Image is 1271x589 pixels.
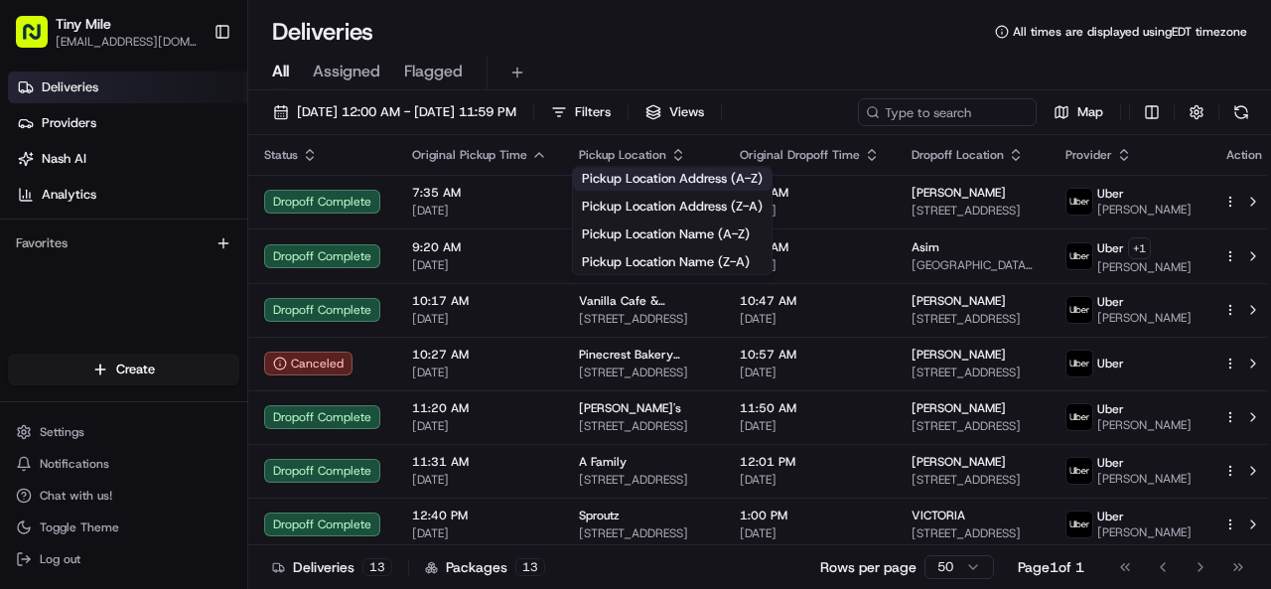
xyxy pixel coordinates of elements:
span: A Family [579,454,627,470]
img: uber-new-logo.jpeg [1066,189,1092,215]
span: All times are displayed using EDT timezone [1013,24,1247,40]
span: [DATE] [740,257,880,273]
span: Views [669,103,704,121]
span: [STREET_ADDRESS] [912,203,1034,219]
span: Tiny Mile [56,14,111,34]
button: Map [1045,98,1112,126]
span: All [272,60,289,83]
span: [STREET_ADDRESS] [912,525,1034,541]
p: Rows per page [820,557,917,577]
span: Original Dropoff Time [740,147,860,163]
span: • [165,308,172,324]
img: uber-new-logo.jpeg [1066,512,1092,537]
span: Uber [1097,186,1124,202]
button: Filters [542,98,620,126]
span: [DATE] [278,362,319,377]
div: We're available if you need us! [89,210,273,225]
img: uber-new-logo.jpeg [1066,297,1092,323]
span: [STREET_ADDRESS] [912,365,1034,380]
div: Packages [425,557,545,577]
button: Tiny Mile[EMAIL_ADDRESS][DOMAIN_NAME] [8,8,206,56]
span: [STREET_ADDRESS] [579,418,708,434]
span: Nash AI [42,150,86,168]
span: Provider [1065,147,1112,163]
div: 13 [362,558,392,576]
span: [GEOGRAPHIC_DATA][STREET_ADDRESS] [912,257,1034,273]
span: Uber [1097,240,1124,256]
span: Analytics [42,186,96,204]
span: • [267,362,274,377]
span: [STREET_ADDRESS] [912,472,1034,488]
span: [PERSON_NAME] [912,400,1006,416]
span: 10:47 AM [740,293,880,309]
img: 1736555255976-a54dd68f-1ca7-489b-9aae-adbdc363a1c4 [40,309,56,325]
input: Clear [52,128,328,149]
img: Dianne Alexi Soriano [20,343,52,374]
button: Toggle Theme [8,514,239,541]
span: [PERSON_NAME] [1097,259,1192,275]
span: [PERSON_NAME] [1097,202,1192,218]
div: Start new chat [89,190,326,210]
span: [DATE] [412,472,547,488]
span: Create [116,361,155,378]
div: Action [1223,147,1265,163]
span: Notifications [40,456,109,472]
button: Canceled [264,352,353,375]
a: Deliveries [8,72,247,103]
span: Uber [1097,509,1124,524]
span: [PERSON_NAME] [912,185,1006,201]
span: 12:40 PM [412,508,547,523]
span: 9:50 AM [740,239,880,255]
span: Deliveries [42,78,98,96]
button: Views [636,98,713,126]
span: Log out [40,551,80,567]
span: [PERSON_NAME] [912,454,1006,470]
img: uber-new-logo.jpeg [1066,458,1092,484]
span: Uber [1097,455,1124,471]
button: Create [8,354,239,385]
img: Nash [20,20,60,60]
img: uber-new-logo.jpeg [1066,351,1092,376]
span: Toggle Theme [40,519,119,535]
img: 8016278978528_b943e370aa5ada12b00a_72.png [42,190,77,225]
button: Pickup Location Address (A-Z) [573,167,772,191]
button: See all [308,254,361,278]
span: 11:50 AM [740,400,880,416]
span: Map [1077,103,1103,121]
span: 11:20 AM [412,400,547,416]
span: [DATE] [740,365,880,380]
span: Sproutz [579,508,620,523]
span: [PERSON_NAME] [1097,471,1192,487]
span: Filters [575,103,611,121]
span: [DATE] [412,418,547,434]
span: [PERSON_NAME] [912,347,1006,363]
span: VICTORIA [912,508,965,523]
span: Asim [912,239,939,255]
span: Pinecrest Bakery ([GEOGRAPHIC_DATA]) [579,347,708,363]
span: [DATE] [412,525,547,541]
span: Assigned [313,60,380,83]
button: Settings [8,418,239,446]
img: 1736555255976-a54dd68f-1ca7-489b-9aae-adbdc363a1c4 [20,190,56,225]
span: 10:27 AM [412,347,547,363]
span: Uber [1097,294,1124,310]
a: Analytics [8,179,247,211]
span: Chat with us! [40,488,112,504]
span: [DATE] [412,365,547,380]
span: 10:57 AM [740,347,880,363]
span: [DATE] [176,308,216,324]
img: 1736555255976-a54dd68f-1ca7-489b-9aae-adbdc363a1c4 [40,363,56,378]
img: Jandy Espique [20,289,52,321]
span: Vanilla Cafe & Breakfast/Desserts [579,293,708,309]
button: Log out [8,545,239,573]
span: Uber [1097,401,1124,417]
button: Refresh [1227,98,1255,126]
span: [PERSON_NAME] [1097,524,1192,540]
div: Past conversations [20,258,133,274]
span: 9:20 AM [412,239,547,255]
span: Pylon [198,442,240,457]
span: [DATE] [740,311,880,327]
a: Providers [8,107,247,139]
div: Deliveries [272,557,392,577]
